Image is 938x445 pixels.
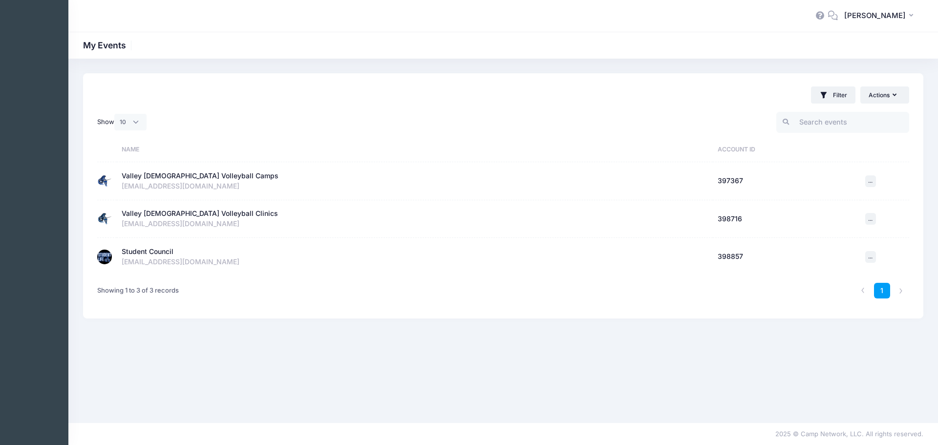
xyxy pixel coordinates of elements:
[844,10,906,21] span: [PERSON_NAME]
[713,238,860,275] td: 398857
[114,114,147,130] select: Show
[776,112,909,133] input: Search events
[868,177,873,184] span: ...
[713,200,860,238] td: 398716
[97,114,147,130] label: Show
[97,174,112,189] img: Valley Christian Volleyball Camps
[713,162,860,200] td: 397367
[838,5,923,27] button: [PERSON_NAME]
[122,247,173,257] div: Student Council
[865,213,876,225] button: ...
[97,279,179,302] div: Showing 1 to 3 of 3 records
[97,212,112,226] img: Valley Christian Volleyball Clinics
[122,209,278,219] div: Valley [DEMOGRAPHIC_DATA] Volleyball Clinics
[122,257,708,267] div: [EMAIL_ADDRESS][DOMAIN_NAME]
[117,137,713,162] th: Name: activate to sort column ascending
[811,86,855,104] button: Filter
[865,175,876,187] button: ...
[122,171,278,181] div: Valley [DEMOGRAPHIC_DATA] Volleyball Camps
[122,181,708,191] div: [EMAIL_ADDRESS][DOMAIN_NAME]
[775,430,923,438] span: 2025 © Camp Network, LLC. All rights reserved.
[868,253,873,260] span: ...
[122,219,708,229] div: [EMAIL_ADDRESS][DOMAIN_NAME]
[868,215,873,222] span: ...
[713,137,860,162] th: Account ID: activate to sort column ascending
[865,251,876,263] button: ...
[860,86,909,103] button: Actions
[83,40,134,50] h1: My Events
[874,283,890,299] a: 1
[97,250,112,264] img: Student Council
